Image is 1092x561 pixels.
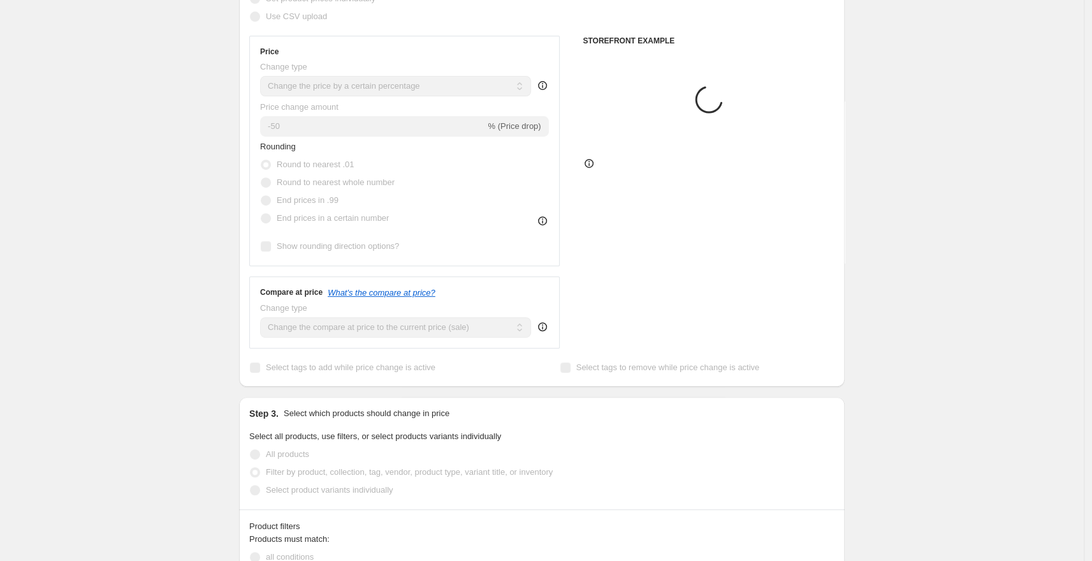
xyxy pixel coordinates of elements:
[260,62,307,71] span: Change type
[536,79,549,92] div: help
[266,11,327,21] span: Use CSV upload
[249,407,279,420] h2: Step 3.
[249,520,834,533] div: Product filters
[249,534,330,544] span: Products must match:
[277,195,339,205] span: End prices in .99
[277,241,399,251] span: Show rounding direction options?
[277,177,395,187] span: Round to nearest whole number
[488,121,541,131] span: % (Price drop)
[583,36,834,46] h6: STOREFRONT EXAMPLE
[266,449,309,459] span: All products
[260,142,296,151] span: Rounding
[260,47,279,57] h3: Price
[249,431,501,441] span: Select all products, use filters, or select products variants individually
[266,363,435,372] span: Select tags to add while price change is active
[576,363,760,372] span: Select tags to remove while price change is active
[260,116,485,137] input: -15
[277,213,389,223] span: End prices in a certain number
[328,288,435,297] button: What's the compare at price?
[266,467,553,477] span: Filter by product, collection, tag, vendor, product type, variant title, or inventory
[260,287,323,297] h3: Compare at price
[284,407,449,420] p: Select which products should change in price
[277,160,354,169] span: Round to nearest .01
[260,102,339,112] span: Price change amount
[260,303,307,313] span: Change type
[266,485,393,495] span: Select product variants individually
[536,320,549,333] div: help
